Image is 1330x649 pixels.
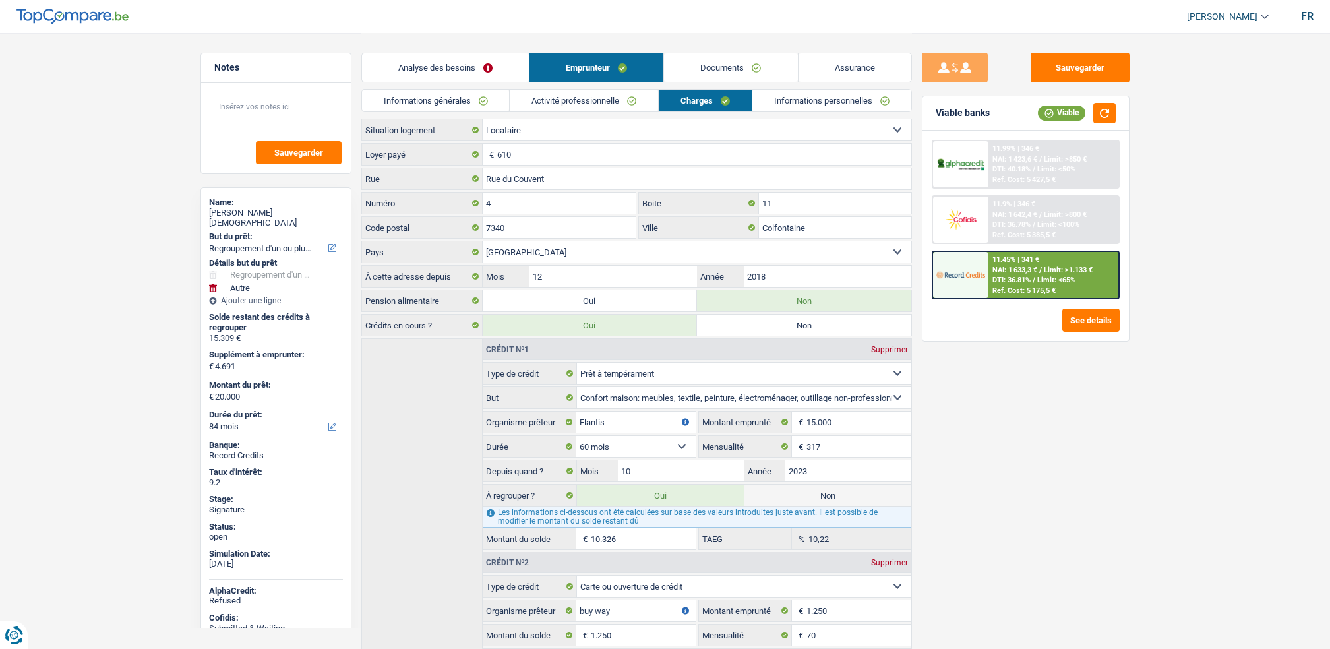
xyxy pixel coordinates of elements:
div: 11.9% | 346 € [992,200,1035,208]
img: AlphaCredit [936,157,985,172]
label: Année [744,460,785,481]
span: € [209,361,214,372]
label: TAEG [699,528,793,549]
label: À cette adresse depuis [362,266,483,287]
div: Viable [1038,106,1085,120]
label: À regrouper ? [483,485,577,506]
label: Numéro [362,193,483,214]
a: Charges [659,90,752,111]
div: Record Credits [209,450,343,461]
div: Ref. Cost: 5 385,5 € [992,231,1056,239]
label: Mensualité [699,625,793,646]
div: Supprimer [868,346,911,354]
span: € [792,625,806,646]
a: Informations personnelles [752,90,911,111]
a: Activité professionnelle [510,90,658,111]
span: / [1033,165,1035,173]
div: AlphaCredit: [209,586,343,596]
a: Analyse des besoins [362,53,529,82]
label: Mois [483,266,529,287]
label: Boite [639,193,759,214]
div: [DATE] [209,559,343,569]
div: Simulation Date: [209,549,343,559]
span: / [1033,220,1035,229]
div: Signature [209,505,343,515]
label: Code postal [362,217,483,238]
label: Montant emprunté [699,600,793,621]
div: Refused [209,596,343,606]
label: Oui [483,315,697,336]
div: 15.309 € [209,333,343,344]
span: [PERSON_NAME] [1187,11,1257,22]
label: Oui [577,485,744,506]
div: Taux d'intérêt: [209,467,343,478]
label: Rue [362,168,483,189]
label: Montant du prêt: [209,380,340,390]
label: Non [697,290,911,311]
label: But [483,387,577,408]
h5: Notes [214,62,338,73]
label: Montant emprunté [699,412,793,433]
span: Sauvegarder [274,148,323,157]
label: Mensualité [699,436,793,457]
input: AAAA [744,266,911,287]
div: Solde restant des crédits à regrouper [209,312,343,332]
input: MM [529,266,696,287]
div: Stage: [209,494,343,505]
span: Limit: >800 € [1044,210,1087,219]
div: Ref. Cost: 5 175,5 € [992,286,1056,295]
span: € [576,625,591,646]
label: Organisme prêteur [483,412,576,433]
span: € [792,600,806,621]
span: Limit: <100% [1037,220,1079,229]
div: [PERSON_NAME][DEMOGRAPHIC_DATA] [209,208,343,228]
span: Limit: >1.133 € [1044,266,1093,274]
a: Emprunteur [529,53,663,82]
div: Ajouter une ligne [209,296,343,305]
div: Supprimer [868,559,911,567]
span: % [792,528,808,549]
span: / [1039,266,1042,274]
label: Montant du solde [483,528,576,549]
a: Documents [664,53,797,82]
div: Cofidis: [209,613,343,623]
span: NAI: 1 642,4 € [992,210,1037,219]
a: Assurance [799,53,911,82]
label: Crédits en cours ? [362,315,483,336]
div: Submitted & Waiting [209,623,343,634]
span: € [483,144,497,165]
div: 9.2 [209,478,343,488]
label: Ville [639,217,759,238]
button: See details [1062,309,1120,332]
a: [PERSON_NAME] [1176,6,1269,28]
label: Organisme prêteur [483,600,576,621]
span: / [1039,210,1042,219]
label: Année [697,266,744,287]
label: Oui [483,290,697,311]
input: AAAA [785,460,911,481]
label: But du prêt: [209,232,340,242]
button: Sauvegarder [256,141,342,164]
span: Limit: <50% [1037,165,1075,173]
div: Viable banks [936,108,990,119]
label: Depuis quand ? [483,460,577,481]
span: / [1039,155,1042,164]
label: Durée du prêt: [209,410,340,420]
div: Status: [209,522,343,532]
label: Supplément à emprunter: [209,350,340,360]
input: MM [618,460,744,481]
span: € [792,436,806,457]
span: / [1033,276,1035,284]
div: open [209,532,343,542]
div: Name: [209,197,343,208]
span: € [792,412,806,433]
label: Situation logement [362,119,483,140]
label: Non [697,315,911,336]
button: Sauvegarder [1031,53,1130,82]
div: Crédit nº1 [483,346,532,354]
label: Type de crédit [483,576,577,597]
span: NAI: 1 423,6 € [992,155,1037,164]
span: € [576,528,591,549]
span: NAI: 1 633,3 € [992,266,1037,274]
label: Pension alimentaire [362,290,483,311]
